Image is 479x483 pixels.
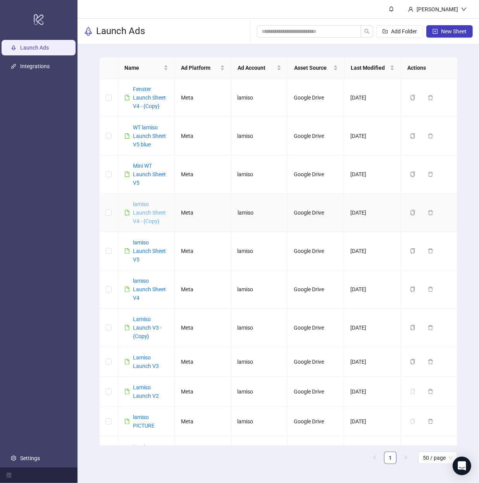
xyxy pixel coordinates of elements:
[344,407,401,437] td: [DATE]
[428,133,433,139] span: delete
[175,437,231,466] td: Meta
[124,287,130,292] span: file
[351,64,388,72] span: Last Modified
[288,79,344,117] td: Google Drive
[175,57,231,79] th: Ad Platform
[410,359,415,364] span: copy
[6,473,12,478] span: menu-fold
[428,210,433,215] span: delete
[288,270,344,309] td: Google Drive
[20,455,40,461] a: Settings
[384,452,396,464] li: 1
[403,455,408,460] span: right
[124,133,130,139] span: file
[364,29,370,34] span: search
[428,172,433,177] span: delete
[344,347,401,377] td: [DATE]
[231,117,288,155] td: lamiso
[124,64,162,72] span: Name
[400,452,412,464] li: Next Page
[461,7,467,12] span: down
[410,172,415,177] span: copy
[428,419,433,424] span: delete
[376,25,423,38] button: Add Folder
[124,419,130,424] span: file
[288,155,344,194] td: Google Drive
[288,377,344,407] td: Google Drive
[344,117,401,155] td: [DATE]
[428,389,433,394] span: delete
[423,452,453,464] span: 50 / page
[20,45,49,51] a: Launch Ads
[175,232,231,270] td: Meta
[231,347,288,377] td: lamiso
[372,455,377,460] span: left
[345,57,401,79] th: Last Modified
[418,452,457,464] div: Page Size
[175,347,231,377] td: Meta
[181,64,219,72] span: Ad Platform
[124,210,130,215] span: file
[410,325,415,330] span: copy
[428,287,433,292] span: delete
[344,232,401,270] td: [DATE]
[401,57,458,79] th: Actions
[133,163,166,186] a: Mini WT Launch Sheet V5
[408,7,414,12] span: user
[344,155,401,194] td: [DATE]
[231,57,288,79] th: Ad Account
[133,444,159,459] a: Lamiso Launch V1
[294,64,332,72] span: Asset Source
[231,194,288,232] td: lamiso
[428,248,433,254] span: delete
[288,407,344,437] td: Google Drive
[410,210,415,215] span: copy
[231,232,288,270] td: lamiso
[384,452,396,464] a: 1
[288,57,345,79] th: Asset Source
[231,155,288,194] td: lamiso
[344,270,401,309] td: [DATE]
[231,407,288,437] td: lamiso
[96,25,145,38] h3: Launch Ads
[441,28,467,34] span: New Sheet
[175,407,231,437] td: Meta
[407,417,422,426] button: The sheet needs to be migrated before it can be duplicated. Please open the sheet to migrate it.
[231,309,288,347] td: lamiso
[124,95,130,100] span: file
[414,5,461,14] div: [PERSON_NAME]
[175,309,231,347] td: Meta
[344,79,401,117] td: [DATE]
[432,29,438,34] span: plus-square
[175,117,231,155] td: Meta
[383,29,388,34] span: folder-add
[124,325,130,330] span: file
[453,457,471,475] div: Open Intercom Messenger
[124,389,130,394] span: file
[288,232,344,270] td: Google Drive
[288,309,344,347] td: Google Drive
[133,354,159,369] a: Lamiso Launch V3
[238,64,275,72] span: Ad Account
[389,6,394,12] span: bell
[410,95,415,100] span: copy
[124,359,130,364] span: file
[369,452,381,464] button: left
[344,437,401,466] td: [DATE]
[231,79,288,117] td: lamiso
[428,325,433,330] span: delete
[175,194,231,232] td: Meta
[288,437,344,466] td: Google Drive
[84,27,93,36] span: rocket
[133,201,166,224] a: lamiso Launch Sheet V4 - {Copy}
[133,316,162,339] a: Lamiso Launch V3 - {Copy}
[369,452,381,464] li: Previous Page
[344,377,401,407] td: [DATE]
[133,239,166,263] a: lamiso Launch Sheet V5
[133,384,159,399] a: Lamiso Launch V2
[231,377,288,407] td: lamiso
[288,194,344,232] td: Google Drive
[288,117,344,155] td: Google Drive
[288,347,344,377] td: Google Drive
[426,25,473,38] button: New Sheet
